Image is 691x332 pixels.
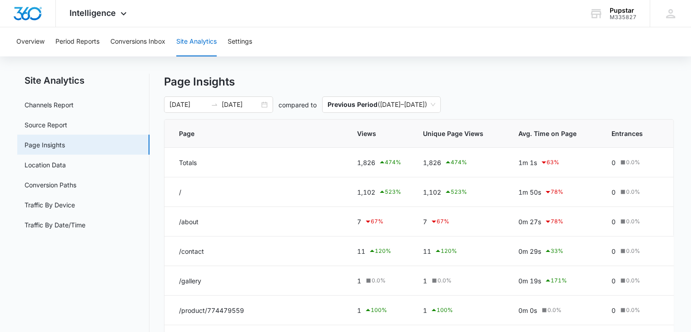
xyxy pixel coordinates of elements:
span: Page [179,129,322,138]
div: 78 % [544,216,563,227]
td: /contact [164,236,346,266]
div: account id [610,14,636,20]
span: Entrances [611,129,643,138]
button: Site Analytics [176,27,217,56]
div: 120 % [434,246,457,257]
span: Intelligence [70,8,116,18]
input: Start date [169,100,207,110]
div: 0m 29s [518,246,590,257]
div: 0.0 % [619,247,640,255]
div: 1,102 [357,186,401,197]
div: 0.0 % [540,306,562,314]
p: compared to [278,100,317,110]
div: 1 [357,305,401,316]
div: 1 [357,276,401,286]
div: 0 [611,217,656,226]
div: 0 [611,158,656,167]
div: 0.0 % [619,306,640,314]
td: / [164,177,346,207]
input: End date [222,100,259,110]
p: Previous Period [328,101,378,108]
div: account name [610,7,636,14]
div: 0m 27s [518,216,590,227]
span: swap-right [211,101,218,108]
a: Source Report [25,120,67,130]
span: Views [357,129,388,138]
div: 1 [423,276,497,286]
a: Conversion Paths [25,180,76,190]
div: 1m 50s [518,186,590,197]
td: /gallery [164,266,346,296]
h2: Site Analytics [17,74,149,87]
div: 63 % [540,157,559,168]
div: 474 % [444,157,467,168]
button: Conversions Inbox [110,27,165,56]
div: 67 % [430,216,449,227]
div: 0.0 % [364,277,386,285]
div: 0 [611,276,656,286]
a: Channels Report [25,100,74,110]
td: /product/774479559 [164,296,346,325]
div: 1m 1s [518,157,590,168]
div: 7 [423,216,497,227]
a: Location Data [25,160,66,170]
span: Avg. Time on Page [518,129,577,138]
span: Unique Page Views [423,129,483,138]
div: 11 [423,246,497,257]
div: 0m 19s [518,275,590,286]
div: 7 [357,216,401,227]
p: Page Insights [164,74,674,90]
button: Settings [228,27,252,56]
div: 523 % [444,186,467,197]
div: 67 % [364,216,383,227]
div: 0.0 % [619,158,640,166]
a: Traffic By Date/Time [25,220,85,230]
button: Period Reports [55,27,99,56]
div: 11 [357,246,401,257]
div: 33 % [544,246,563,257]
div: 0 [611,306,656,315]
div: 1 [423,305,497,316]
div: 0.0 % [619,217,640,226]
div: 171 % [544,275,567,286]
td: /about [164,207,346,236]
div: 0m 0s [518,306,590,315]
td: Totals [164,148,346,177]
div: 1,826 [357,157,401,168]
a: Traffic By Device [25,200,75,210]
a: Page Insights [25,140,65,150]
div: 100 % [430,305,453,316]
div: 0.0 % [619,277,640,285]
div: 0.0 % [430,277,452,285]
div: 0.0 % [619,188,640,196]
div: 1,102 [423,186,497,197]
div: 100 % [364,305,387,316]
button: Overview [16,27,45,56]
div: 120 % [368,246,391,257]
span: ( [DATE] – [DATE] ) [328,97,435,112]
div: 523 % [378,186,401,197]
div: 474 % [378,157,401,168]
div: 78 % [544,186,563,197]
div: 1,826 [423,157,497,168]
div: 0 [611,187,656,197]
div: 0 [611,246,656,256]
span: to [211,101,218,108]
